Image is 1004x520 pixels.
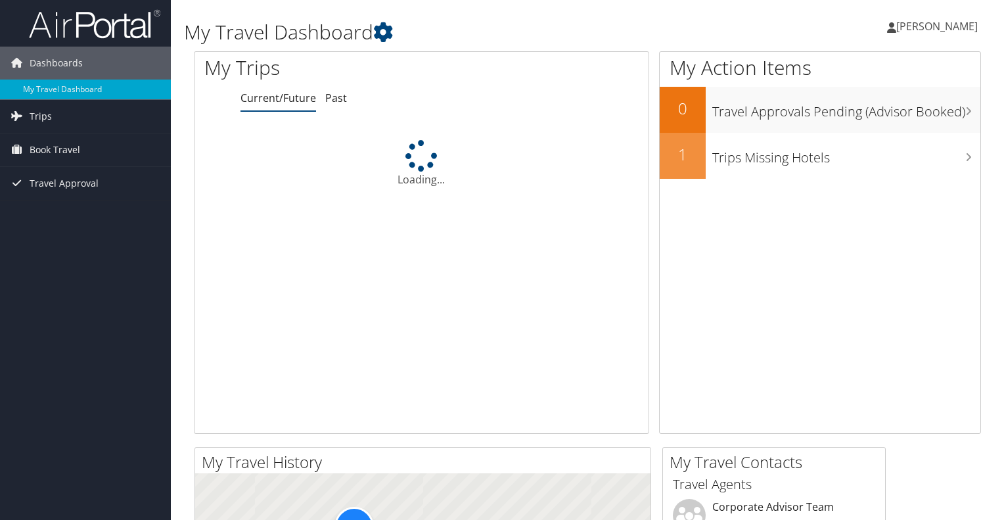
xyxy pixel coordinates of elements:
span: Dashboards [30,47,83,80]
h2: 0 [660,97,706,120]
h2: My Travel History [202,451,650,473]
a: 0Travel Approvals Pending (Advisor Booked) [660,87,980,133]
img: airportal-logo.png [29,9,160,39]
div: Loading... [194,140,649,187]
a: Past [325,91,347,105]
h1: My Action Items [660,54,980,82]
h3: Travel Agents [673,475,875,494]
h2: My Travel Contacts [670,451,885,473]
a: Current/Future [240,91,316,105]
a: [PERSON_NAME] [887,7,991,46]
h2: 1 [660,143,706,166]
span: Book Travel [30,133,80,166]
h3: Travel Approvals Pending (Advisor Booked) [712,96,980,121]
h3: Trips Missing Hotels [712,142,980,167]
a: 1Trips Missing Hotels [660,133,980,179]
span: Trips [30,100,52,133]
h1: My Travel Dashboard [184,18,722,46]
span: Travel Approval [30,167,99,200]
span: [PERSON_NAME] [896,19,978,34]
h1: My Trips [204,54,449,82]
